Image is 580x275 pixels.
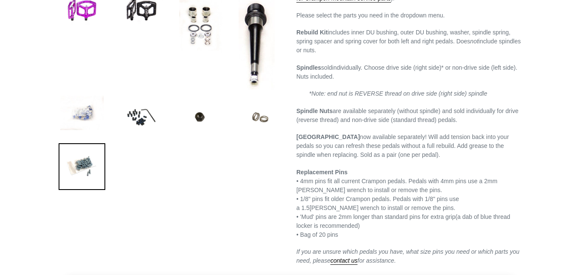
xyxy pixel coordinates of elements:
[296,63,521,81] p: individually. Choose drive side (right side)* or non-drive side (left side). Nuts included.
[296,28,521,55] p: includes inner DU bushing, outer DU bushing, washer, spindle spring, spring spacer and spring cov...
[296,29,328,36] strong: Rebuild Kit
[59,143,105,190] img: Load image into Gallery viewer, Canfield Bikes Crampon ULT and MAG Pedal Service Parts
[296,133,360,140] strong: [GEOGRAPHIC_DATA]
[296,248,519,265] em: If you are unsure which pedals you have, what size pins you need or which parts you need, please ...
[296,168,521,239] p: • 4mm pins fit all current Crampon pedals. Pedals with 4mm pins use a 2mm [PERSON_NAME] wrench to...
[296,169,348,176] strong: Replacement Pins
[118,94,165,141] img: Load image into Gallery viewer, Canfield Bikes Crampon ULT and MAG Pedal Service Parts
[321,64,332,71] span: sold
[177,94,224,138] img: Load image into Gallery viewer, Canfield Bikes Crampon ULT and MAG Pedal Service Parts
[296,11,521,20] p: Please select the parts you need in the dropdown menu.
[59,94,105,132] img: Load image into Gallery viewer, Canfield Bikes Crampon ULT and MAG Pedal Service Parts
[309,90,487,97] em: *Note: end nut is REVERSE thread on drive side (right side) spindle
[296,133,521,159] p: now available separately! Will add tension back into your pedals so you can refresh these pedals ...
[330,257,358,265] a: contact us
[296,107,521,125] p: are available separately (without spindle) and sold individually for drive (reverse thread) and n...
[470,38,478,45] em: not
[296,64,321,71] strong: Spindles
[296,213,510,229] span: (a dab of blue thread locker is recommended)
[296,108,333,114] strong: Spindle Nuts
[237,94,284,141] img: Load image into Gallery viewer, Canfield Bikes Crampon ULT and MAG Pedal Service Parts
